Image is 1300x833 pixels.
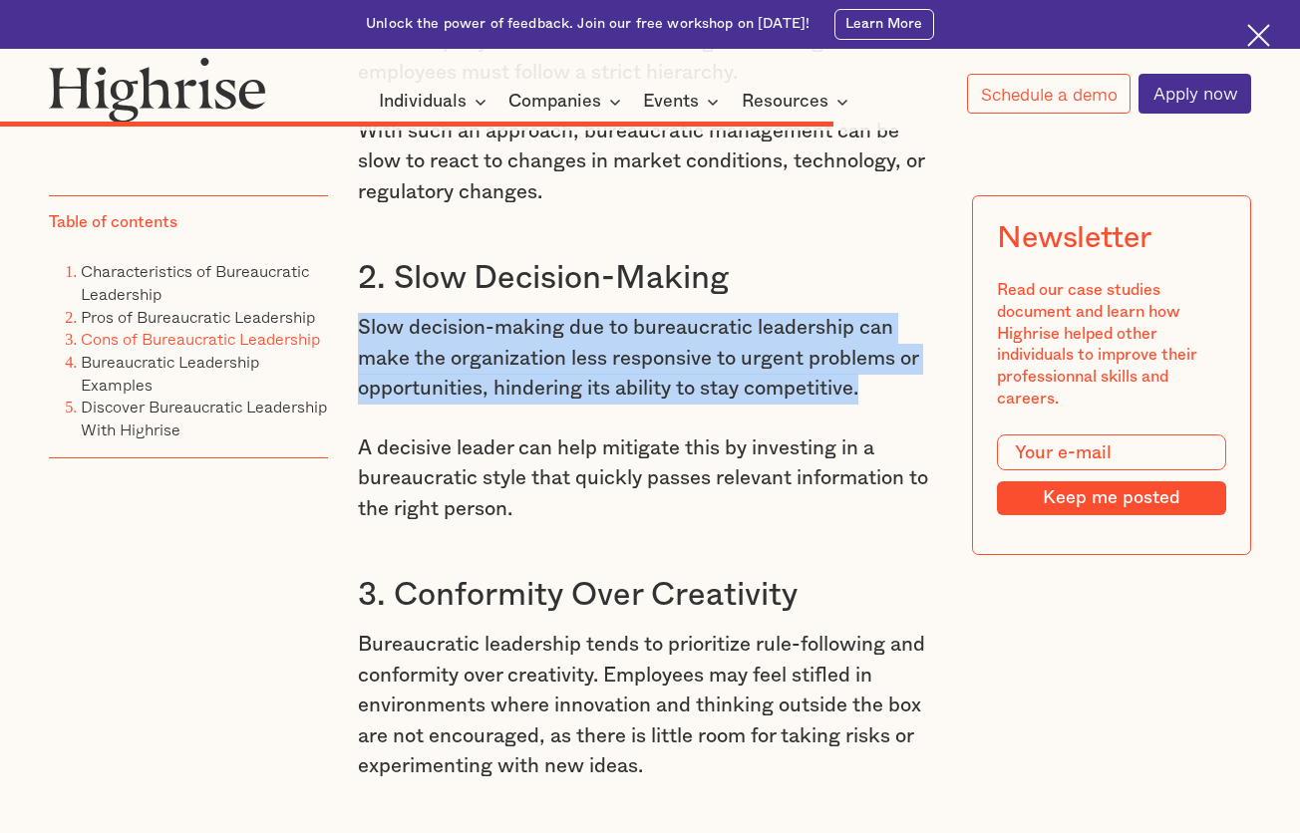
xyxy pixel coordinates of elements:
[1138,74,1251,114] a: Apply now
[742,90,828,114] div: Resources
[643,90,725,114] div: Events
[49,212,177,234] div: Table of contents
[81,394,327,441] a: Discover Bureaucratic Leadership With Highrise
[997,433,1225,470] input: Your e-mail
[49,57,266,123] img: Highrise logo
[508,90,627,114] div: Companies
[358,258,942,299] h3: 2. Slow Decision-Making
[1247,24,1270,47] img: Cross icon
[358,117,942,208] p: With such an approach, bureaucratic management can be slow to react to changes in market conditio...
[379,90,467,114] div: Individuals
[379,90,492,114] div: Individuals
[967,74,1132,114] a: Schedule a demo
[81,258,309,306] a: Characteristics of Bureaucratic Leadership
[997,480,1225,514] input: Keep me posted
[997,433,1225,514] form: Modal Form
[81,303,315,328] a: Pros of Bureaucratic Leadership
[834,9,934,41] a: Learn More
[358,313,942,405] p: Slow decision-making due to bureaucratic leadership can make the organization less responsive to ...
[358,630,942,782] p: Bureaucratic leadership tends to prioritize rule-following and conformity over creativity. Employ...
[997,280,1225,410] div: Read our case studies document and learn how Highrise helped other individuals to improve their p...
[742,90,854,114] div: Resources
[997,220,1150,255] div: Newsletter
[643,90,699,114] div: Events
[366,15,810,34] div: Unlock the power of feedback. Join our free workshop on [DATE]!
[508,90,601,114] div: Companies
[358,575,942,616] h3: 3. Conformity Over Creativity
[81,349,259,397] a: Bureaucratic Leadership Examples
[81,326,320,351] a: Cons of Bureaucratic Leadership
[358,433,942,525] p: A decisive leader can help mitigate this by investing in a bureaucratic style that quickly passes...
